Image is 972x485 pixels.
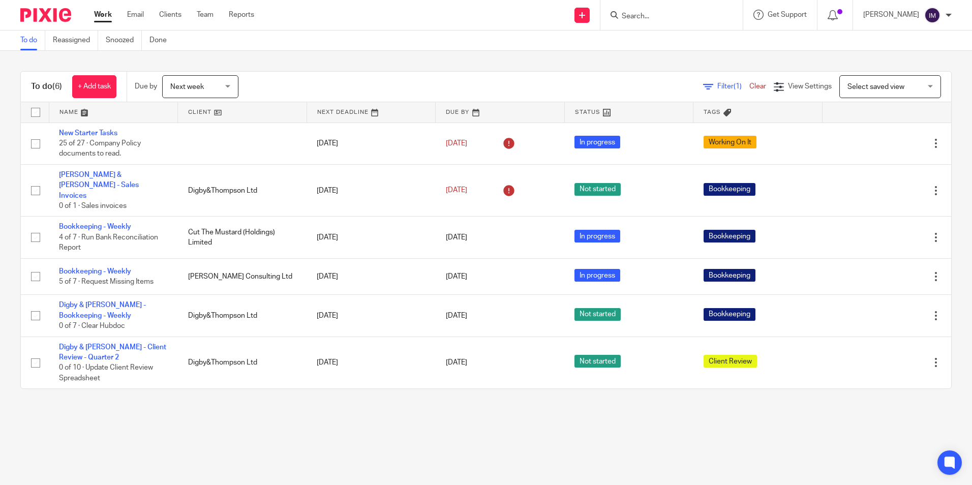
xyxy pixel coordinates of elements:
[307,295,436,337] td: [DATE]
[574,136,620,148] span: In progress
[178,337,307,388] td: Digby&Thompson Ltd
[704,183,755,196] span: Bookkeeping
[307,337,436,388] td: [DATE]
[135,81,157,92] p: Due by
[20,8,71,22] img: Pixie
[749,83,766,90] a: Clear
[734,83,742,90] span: (1)
[59,268,131,275] a: Bookkeeping - Weekly
[59,322,125,329] span: 0 of 7 · Clear Hubdoc
[170,83,204,90] span: Next week
[197,10,214,20] a: Team
[72,75,116,98] a: + Add task
[59,140,141,158] span: 25 of 27 · Company Policy documents to read.
[59,223,131,230] a: Bookkeeping - Weekly
[446,187,467,194] span: [DATE]
[178,295,307,337] td: Digby&Thompson Ltd
[704,308,755,321] span: Bookkeeping
[307,123,436,164] td: [DATE]
[621,12,712,21] input: Search
[788,83,832,90] span: View Settings
[717,83,749,90] span: Filter
[229,10,254,20] a: Reports
[704,230,755,243] span: Bookkeeping
[59,130,117,137] a: New Starter Tasks
[574,230,620,243] span: In progress
[924,7,940,23] img: svg%3E
[446,312,467,319] span: [DATE]
[307,164,436,217] td: [DATE]
[704,355,757,368] span: Client Review
[768,11,807,18] span: Get Support
[307,217,436,258] td: [DATE]
[53,31,98,50] a: Reassigned
[94,10,112,20] a: Work
[149,31,174,50] a: Done
[127,10,144,20] a: Email
[20,31,45,50] a: To do
[446,273,467,280] span: [DATE]
[574,308,621,321] span: Not started
[446,359,467,366] span: [DATE]
[59,202,127,209] span: 0 of 1 · Sales invoices
[704,269,755,282] span: Bookkeeping
[704,136,756,148] span: Working On It
[59,364,153,382] span: 0 of 10 · Update Client Review Spreadsheet
[178,164,307,217] td: Digby&Thompson Ltd
[59,171,139,199] a: [PERSON_NAME] & [PERSON_NAME] - Sales Invoices
[863,10,919,20] p: [PERSON_NAME]
[52,82,62,90] span: (6)
[704,109,721,115] span: Tags
[847,83,904,90] span: Select saved view
[59,301,146,319] a: Digby & [PERSON_NAME] - Bookkeeping - Weekly
[574,183,621,196] span: Not started
[31,81,62,92] h1: To do
[106,31,142,50] a: Snoozed
[178,258,307,294] td: [PERSON_NAME] Consulting Ltd
[159,10,181,20] a: Clients
[59,234,158,252] span: 4 of 7 · Run Bank Reconciliation Report
[59,278,154,285] span: 5 of 7 · Request Missing Items
[446,234,467,241] span: [DATE]
[574,269,620,282] span: In progress
[59,344,166,361] a: Digby & [PERSON_NAME] - Client Review - Quarter 2
[307,258,436,294] td: [DATE]
[574,355,621,368] span: Not started
[446,140,467,147] span: [DATE]
[178,217,307,258] td: Cut The Mustard (Holdings) Limited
